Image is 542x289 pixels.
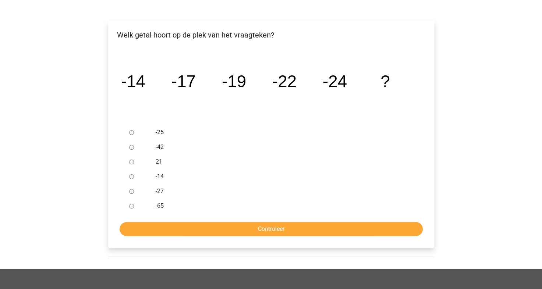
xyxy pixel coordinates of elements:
[121,72,145,91] tspan: -14
[156,128,410,137] label: -25
[156,157,410,166] label: 21
[156,143,410,151] label: -42
[222,72,246,91] tspan: -19
[120,222,423,236] input: Controleer
[380,72,390,91] tspan: ?
[171,72,195,91] tspan: -17
[114,29,428,40] p: Welk getal hoort op de plek van het vraagteken?
[322,72,347,91] tspan: -24
[156,172,410,181] label: -14
[272,72,296,91] tspan: -22
[156,187,410,196] label: -27
[156,201,410,210] label: -65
